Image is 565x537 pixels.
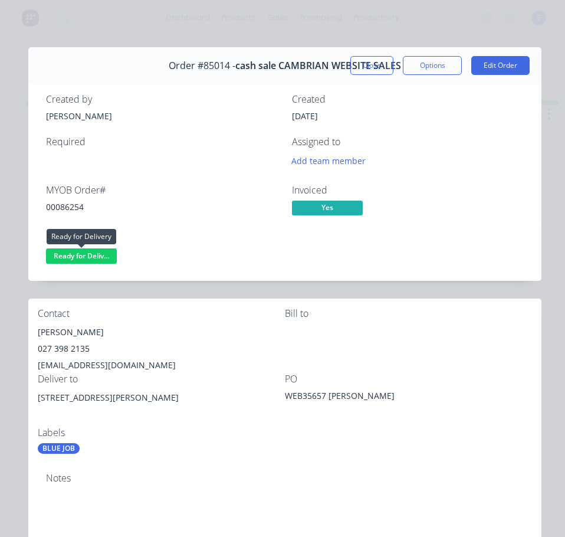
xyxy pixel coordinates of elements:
div: BLUE JOB [38,443,80,454]
div: [STREET_ADDRESS][PERSON_NAME] [38,389,285,406]
div: MYOB Order # [46,185,278,196]
div: Status [46,233,278,244]
div: [EMAIL_ADDRESS][DOMAIN_NAME] [38,357,285,374]
div: Labels [38,427,285,438]
div: 027 398 2135 [38,340,285,357]
div: Required [46,136,278,148]
span: cash sale CAMBRIAN WEBSITE SALES [235,60,401,71]
div: Created by [46,94,278,105]
div: Notes [46,473,524,484]
div: [PERSON_NAME]027 398 2135[EMAIL_ADDRESS][DOMAIN_NAME] [38,324,285,374]
span: Ready for Deliv... [46,248,117,263]
div: Deliver to [38,374,285,385]
div: Bill to [285,308,532,319]
div: [STREET_ADDRESS][PERSON_NAME] [38,389,285,427]
div: Assigned to [292,136,524,148]
div: [PERSON_NAME] [46,110,278,122]
button: Add team member [285,153,372,169]
button: Add team member [292,153,372,169]
div: WEB35657 [PERSON_NAME] [285,389,432,406]
button: Close [350,56,393,75]
span: [DATE] [292,110,318,122]
div: Ready for Delivery [47,229,116,244]
div: Invoiced [292,185,524,196]
div: Created [292,94,524,105]
span: Order #85014 - [169,60,235,71]
div: Contact [38,308,285,319]
button: Options [403,56,462,75]
div: PO [285,374,532,385]
button: Ready for Deliv... [46,248,117,266]
div: 00086254 [46,201,278,213]
span: Yes [292,201,363,215]
div: [PERSON_NAME] [38,324,285,340]
button: Edit Order [471,56,530,75]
